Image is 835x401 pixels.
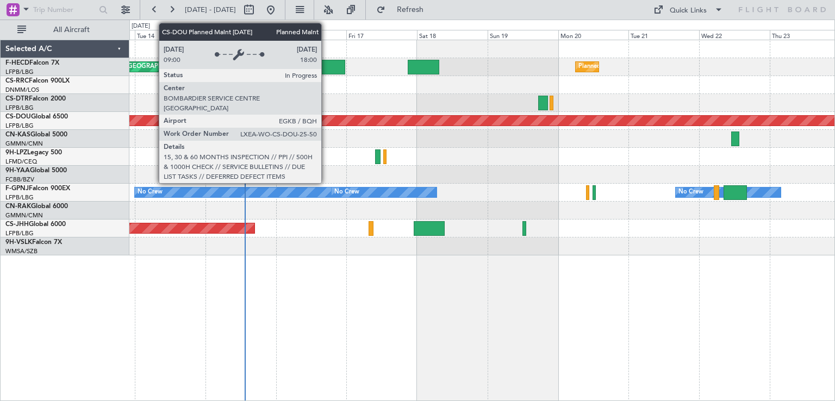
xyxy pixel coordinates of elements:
a: LFPB/LBG [5,193,34,202]
button: Quick Links [648,1,728,18]
span: CN-KAS [5,131,30,138]
div: Wed 15 [205,30,276,40]
div: Fri 17 [346,30,417,40]
a: WMSA/SZB [5,247,38,255]
span: F-HECD [5,60,29,66]
div: Sun 19 [488,30,558,40]
a: CS-RRCFalcon 900LX [5,78,70,84]
input: Trip Number [33,2,96,18]
button: Refresh [371,1,437,18]
span: Refresh [388,6,433,14]
a: GMMN/CMN [5,140,43,148]
span: CS-JHH [5,221,29,228]
div: No Crew [334,184,359,200]
span: CS-RRC [5,78,29,84]
div: Quick Links [670,5,707,16]
span: CS-DOU [5,114,31,120]
a: FCBB/BZV [5,176,34,184]
a: LFPB/LBG [5,229,34,237]
a: DNMM/LOS [5,86,39,94]
div: Tue 14 [135,30,205,40]
span: 9H-YAA [5,167,30,174]
a: LFPB/LBG [5,104,34,112]
span: All Aircraft [28,26,115,34]
span: 9H-LPZ [5,149,27,156]
a: F-GPNJFalcon 900EX [5,185,70,192]
a: LFMD/CEQ [5,158,37,166]
div: No Crew [678,184,703,200]
a: CN-RAKGlobal 6000 [5,203,68,210]
span: F-GPNJ [5,185,29,192]
a: CN-KASGlobal 5000 [5,131,67,138]
span: CN-RAK [5,203,31,210]
div: Planned Maint [GEOGRAPHIC_DATA] ([GEOGRAPHIC_DATA]) [578,59,750,75]
div: Planned Maint [GEOGRAPHIC_DATA] ([GEOGRAPHIC_DATA]) [85,59,256,75]
a: LFPB/LBG [5,122,34,130]
div: Tue 21 [628,30,699,40]
div: [DATE] [132,22,150,31]
span: 9H-VSLK [5,239,32,246]
span: [DATE] - [DATE] [185,5,236,15]
a: GMMN/CMN [5,211,43,220]
div: Sat 18 [417,30,488,40]
a: CS-DTRFalcon 2000 [5,96,66,102]
a: 9H-VSLKFalcon 7X [5,239,62,246]
div: Mon 20 [558,30,629,40]
span: CS-DTR [5,96,29,102]
button: All Aircraft [12,21,118,39]
div: Thu 16 [276,30,347,40]
div: Wed 22 [699,30,770,40]
div: No Crew [138,184,163,200]
a: 9H-YAAGlobal 5000 [5,167,67,174]
a: F-HECDFalcon 7X [5,60,59,66]
a: LFPB/LBG [5,68,34,76]
a: 9H-LPZLegacy 500 [5,149,62,156]
a: CS-JHHGlobal 6000 [5,221,66,228]
a: CS-DOUGlobal 6500 [5,114,68,120]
